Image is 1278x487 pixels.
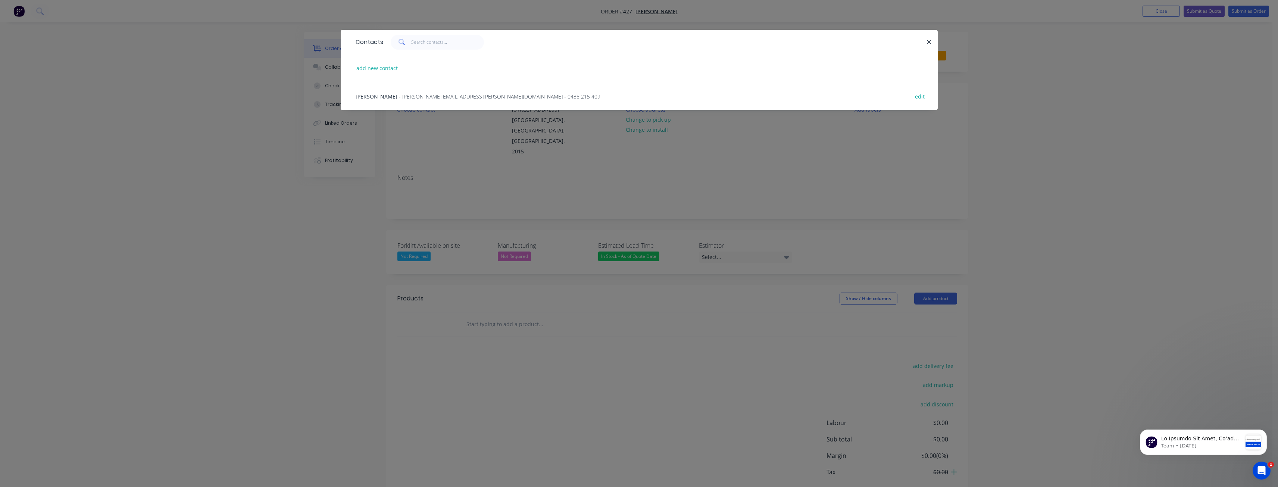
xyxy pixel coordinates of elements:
[1253,462,1271,480] iframe: Intercom live chat
[399,93,600,100] span: - [PERSON_NAME][EMAIL_ADDRESS][PERSON_NAME][DOMAIN_NAME] - 0435 215 409
[32,28,113,35] p: Message from Team, sent 1w ago
[1129,415,1278,467] iframe: Intercom notifications message
[411,35,484,50] input: Search contacts...
[353,63,402,73] button: add new contact
[1268,462,1274,468] span: 1
[911,91,929,101] button: edit
[356,93,397,100] span: [PERSON_NAME]
[352,30,383,54] div: Contacts
[32,21,112,450] span: Lo Ipsumdo Sit Amet, Co’ad elitse doe temp incididu utlabor etdolorem al enim admi veniamqu nos e...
